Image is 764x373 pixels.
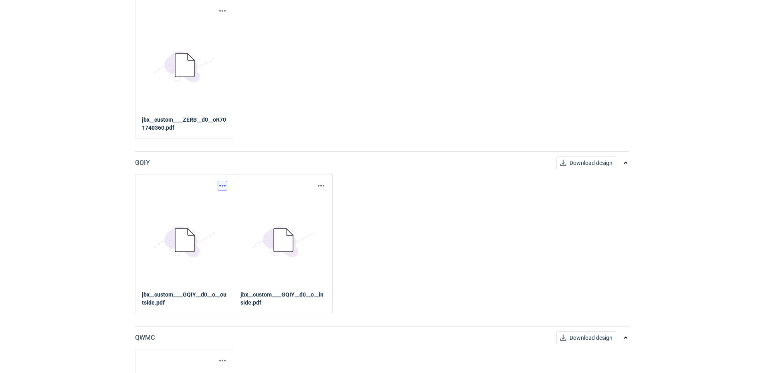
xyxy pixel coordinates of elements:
[570,160,612,166] span: Download design
[556,331,616,344] button: Download design
[241,291,323,306] strong: jbx__custom____GQIY__d0__o__inside.pdf
[142,291,226,306] strong: jbx__custom____GQIY__d0__o__outside.pdf
[570,335,612,341] span: Download design
[556,156,616,169] button: Download design
[142,291,227,307] a: jbx__custom____GQIY__d0__o__outside.pdf
[142,116,227,132] a: jbx__custom____ZERB__d0__oR701740360.pdf
[218,6,227,16] button: Actions
[316,181,326,191] button: Actions
[218,356,227,365] button: Actions
[135,158,150,168] p: GQIY
[241,291,326,307] a: jbx__custom____GQIY__d0__o__inside.pdf
[135,333,155,343] p: QWMC
[142,116,226,131] strong: jbx__custom____ZERB__d0__oR701740360.pdf
[218,181,227,191] button: Actions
